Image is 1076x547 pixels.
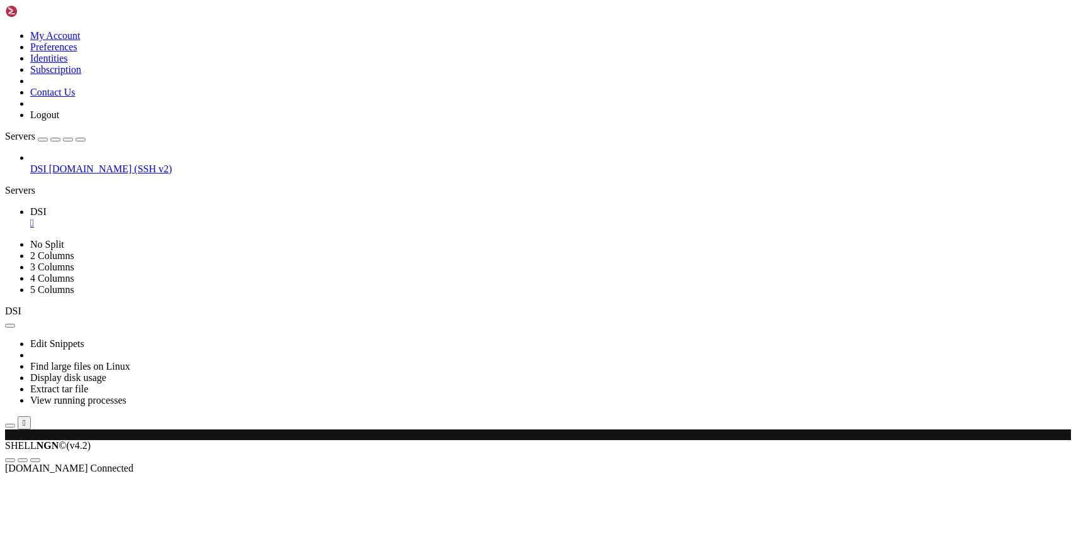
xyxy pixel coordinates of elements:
[5,5,77,18] img: Shellngn
[30,152,1071,175] li: DSI [DOMAIN_NAME] (SSH v2)
[30,250,74,261] a: 2 Columns
[30,361,130,372] a: Find large files on Linux
[30,284,74,295] a: 5 Columns
[30,395,126,406] a: View running processes
[30,163,47,174] span: DSI
[30,53,68,64] a: Identities
[49,163,172,174] span: [DOMAIN_NAME] (SSH v2)
[30,109,59,120] a: Logout
[30,384,88,394] a: Extract tar file
[30,163,1071,175] a: DSI [DOMAIN_NAME] (SSH v2)
[5,306,21,316] span: DSI
[30,262,74,272] a: 3 Columns
[30,273,74,284] a: 4 Columns
[30,64,81,75] a: Subscription
[30,218,1071,229] a: 
[30,206,47,217] span: DSI
[5,131,35,141] span: Servers
[30,30,81,41] a: My Account
[5,131,86,141] a: Servers
[30,338,84,349] a: Edit Snippets
[30,41,77,52] a: Preferences
[30,239,64,250] a: No Split
[23,418,26,428] div: 
[18,416,31,429] button: 
[30,372,106,383] a: Display disk usage
[5,185,1071,196] div: Servers
[30,87,76,97] a: Contact Us
[30,206,1071,229] a: DSI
